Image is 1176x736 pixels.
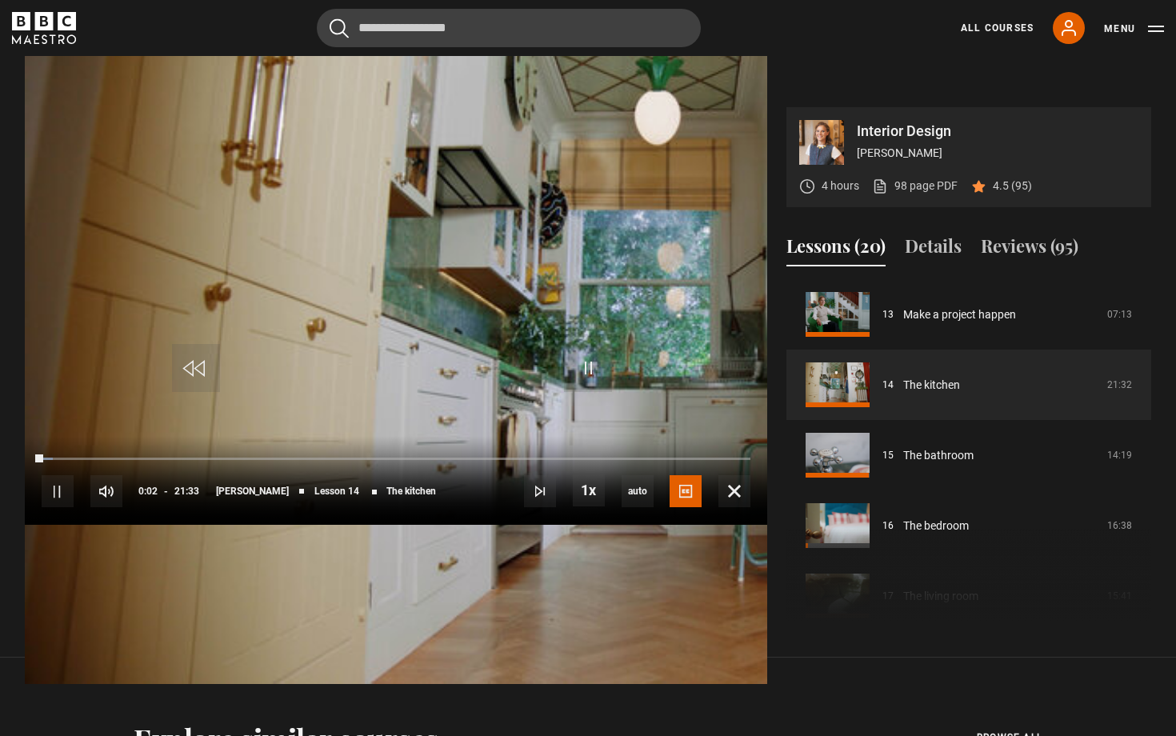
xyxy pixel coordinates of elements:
[903,447,974,464] a: The bathroom
[622,475,654,507] span: auto
[330,18,349,38] button: Submit the search query
[138,477,158,506] span: 0:02
[42,475,74,507] button: Pause
[993,178,1032,194] p: 4.5 (95)
[386,486,436,496] span: The kitchen
[317,9,701,47] input: Search
[903,377,960,394] a: The kitchen
[961,21,1034,35] a: All Courses
[524,475,556,507] button: Next Lesson
[857,124,1138,138] p: Interior Design
[174,477,199,506] span: 21:33
[718,475,750,507] button: Fullscreen
[622,475,654,507] div: Current quality: 1080p
[981,233,1078,266] button: Reviews (95)
[164,486,168,497] span: -
[872,178,958,194] a: 98 page PDF
[314,486,359,496] span: Lesson 14
[573,474,605,506] button: Playback Rate
[25,107,767,525] video-js: Video Player
[905,233,962,266] button: Details
[216,486,289,496] span: [PERSON_NAME]
[670,475,702,507] button: Captions
[90,475,122,507] button: Mute
[903,306,1016,323] a: Make a project happen
[822,178,859,194] p: 4 hours
[786,233,886,266] button: Lessons (20)
[42,458,750,461] div: Progress Bar
[857,145,1138,162] p: [PERSON_NAME]
[903,518,969,534] a: The bedroom
[1104,21,1164,37] button: Toggle navigation
[12,12,76,44] svg: BBC Maestro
